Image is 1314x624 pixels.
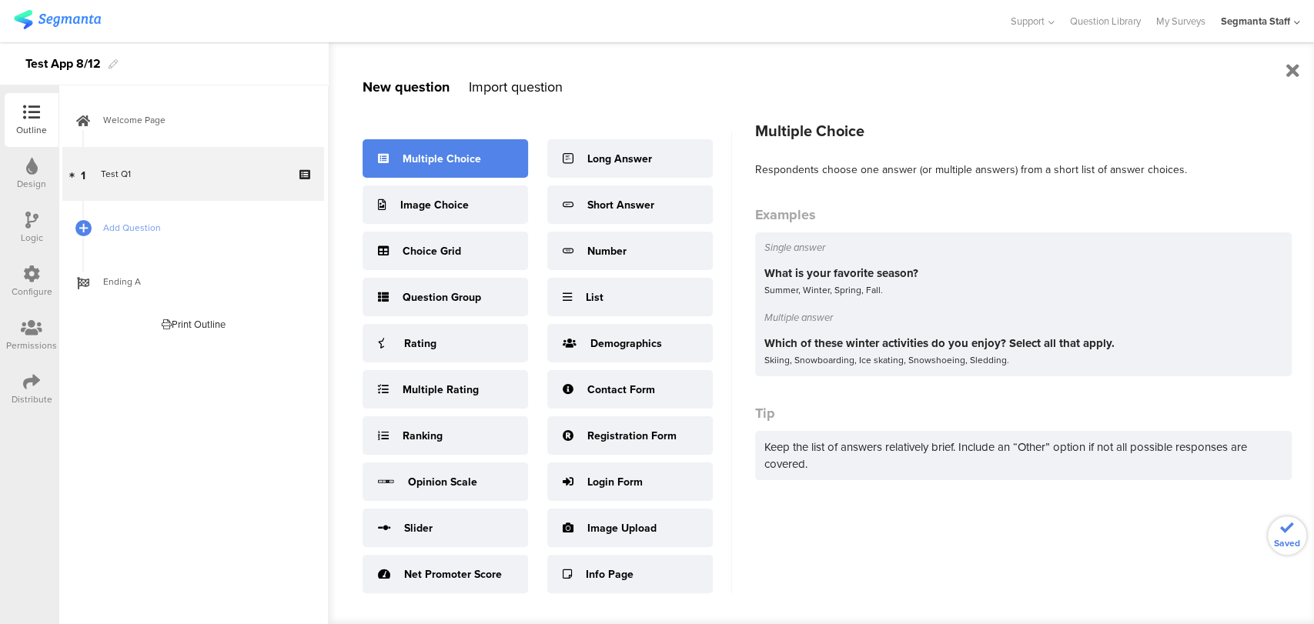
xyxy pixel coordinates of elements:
div: Import question [469,77,563,97]
div: Registration Form [587,428,677,444]
div: Distribute [12,392,52,406]
div: Examples [755,205,1292,225]
a: Ending A [62,255,324,309]
span: Ending A [103,274,300,289]
div: What is your favorite season? [764,265,1282,282]
div: Logic [21,231,43,245]
span: Saved [1274,536,1300,550]
div: Long Answer [587,151,652,167]
div: Demographics [590,335,662,352]
span: Add Question [103,220,300,235]
div: Net Promoter Score [404,566,502,582]
div: Multiple Rating [403,382,479,398]
span: Support [1011,14,1045,28]
div: Summer, Winter, Spring, Fall. [764,282,1282,299]
div: Skiing, Snowboarding, Ice skating, Snowshoeing, Sledding. [764,352,1282,369]
div: Configure [12,285,52,299]
div: Tip [755,403,1292,423]
span: 1 [81,165,85,182]
a: Welcome Page [62,93,324,147]
a: 1 Test Q1 [62,147,324,201]
div: List [586,289,604,305]
div: New question [363,77,450,97]
div: Image Choice [400,197,469,213]
div: Permissions [6,339,57,352]
div: Design [17,177,46,191]
div: Opinion Scale [408,474,477,490]
div: Rating [404,335,436,352]
div: Question Group [403,289,481,305]
div: Keep the list of answers relatively brief. Include an “Other” option if not all possible response... [755,431,1292,480]
div: Respondents choose one answer (or multiple answers) from a short list of answer choices. [755,162,1292,178]
div: Short Answer [587,197,654,213]
div: Which of these winter activities do you enjoy? Select all that apply. [764,335,1282,352]
div: Image Upload [587,520,657,536]
div: Multiple answer [764,310,1282,325]
div: Single answer [764,240,1282,255]
div: Info Page [586,566,634,582]
div: Number [587,243,627,259]
div: Multiple Choice [755,119,1292,142]
div: Outline [16,123,47,137]
div: Multiple Choice [403,151,481,167]
div: Test Q1 [101,166,285,182]
div: Ranking [403,428,443,444]
div: Print Outline [162,317,226,332]
div: Segmanta Staff [1221,14,1290,28]
div: Slider [404,520,433,536]
div: Test App 8/12 [25,52,101,76]
div: Contact Form [587,382,655,398]
span: Welcome Page [103,112,300,128]
div: Login Form [587,474,643,490]
img: segmanta logo [14,10,101,29]
div: Choice Grid [403,243,461,259]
